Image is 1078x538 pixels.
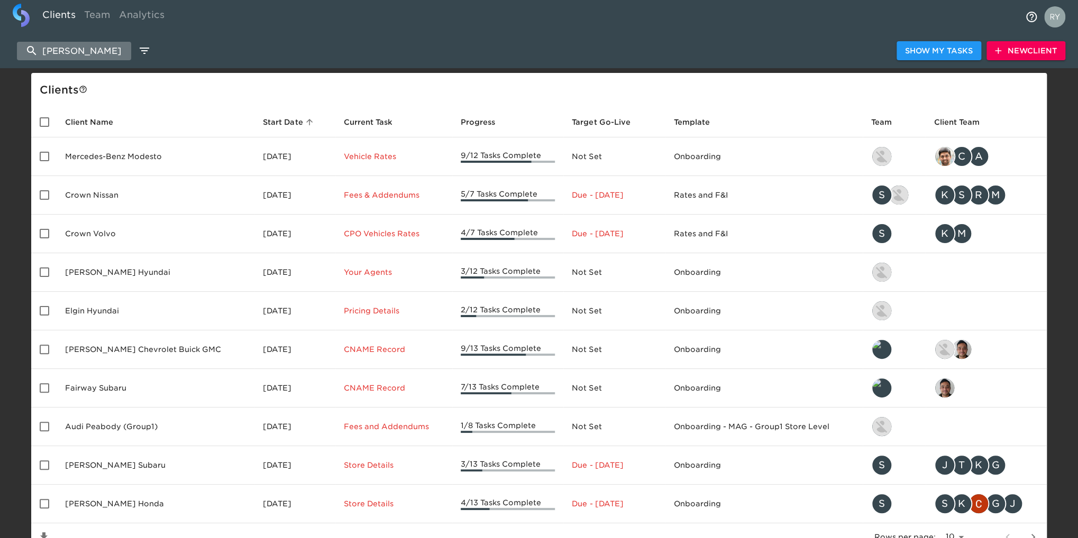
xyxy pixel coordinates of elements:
[254,407,335,446] td: [DATE]
[80,4,115,30] a: Team
[951,223,972,244] div: M
[38,4,80,30] a: Clients
[452,446,564,485] td: 3/13 Tasks Complete
[452,253,564,292] td: 3/12 Tasks Complete
[934,146,1038,167] div: sandeep@simplemnt.com, clayton.mandel@roadster.com, angelique.nurse@roadster.com
[934,454,1038,476] div: james.kurtenbach@schomp.com, tj.joyce@schomp.com, kevin.mand@schomp.com, george.lawton@schomp.com
[57,137,254,176] td: Mercedes-Benz Modesto
[665,446,863,485] td: Onboarding
[665,176,863,215] td: Rates and F&I
[934,223,955,244] div: K
[969,494,988,513] img: christopher.mccarthy@roadster.com
[344,498,444,509] p: Store Details
[254,253,335,292] td: [DATE]
[57,446,254,485] td: [PERSON_NAME] Subaru
[951,493,972,514] div: K
[934,339,1038,360] div: nikko.foster@roadster.com, sai@simplemnt.com
[344,421,444,432] p: Fees and Addendums
[57,292,254,330] td: Elgin Hyundai
[572,116,630,128] span: Calculated based on the start date and the duration of all Tasks contained in this Hub.
[665,137,863,176] td: Onboarding
[665,369,863,407] td: Onboarding
[65,116,127,128] span: Client Name
[889,185,908,205] img: austin@roadster.com
[254,330,335,369] td: [DATE]
[452,407,564,446] td: 1/8 Tasks Complete
[871,454,917,476] div: savannah@roadster.com
[57,485,254,523] td: [PERSON_NAME] Honda
[344,460,444,470] p: Store Details
[57,215,254,253] td: Crown Volvo
[57,369,254,407] td: Fairway Subaru
[872,301,891,320] img: kevin.lo@roadster.com
[934,223,1038,244] div: kwilson@crowncars.com, mcooley@crowncars.com
[905,44,973,58] span: Show My Tasks
[572,498,656,509] p: Due - [DATE]
[344,228,444,239] p: CPO Vehicles Rates
[344,344,444,355] p: CNAME Record
[934,377,1038,398] div: sai@simplemnt.com
[872,417,891,436] img: nikko.foster@roadster.com
[871,416,917,437] div: nikko.foster@roadster.com
[985,454,1006,476] div: G
[871,377,917,398] div: leland@roadster.com
[563,369,665,407] td: Not Set
[871,262,917,283] div: kevin.lo@roadster.com
[344,383,444,393] p: CNAME Record
[254,446,335,485] td: [DATE]
[934,493,955,514] div: S
[563,292,665,330] td: Not Set
[934,116,993,128] span: Client Team
[563,407,665,446] td: Not Set
[985,493,1006,514] div: G
[263,116,316,128] span: Start Date
[1019,4,1044,30] button: notifications
[452,292,564,330] td: 2/12 Tasks Complete
[79,85,87,94] svg: This is a list of all of your clients and clients shared with you
[665,407,863,446] td: Onboarding - MAG - Group1 Store Level
[968,146,989,167] div: A
[563,137,665,176] td: Not Set
[871,493,917,514] div: savannah@roadster.com
[254,137,335,176] td: [DATE]
[665,215,863,253] td: Rates and F&I
[872,263,891,282] img: kevin.lo@roadster.com
[871,116,906,128] span: Team
[452,215,564,253] td: 4/7 Tasks Complete
[665,253,863,292] td: Onboarding
[871,223,892,244] div: S
[968,184,989,206] div: R
[115,4,169,30] a: Analytics
[995,44,1057,58] span: New Client
[665,292,863,330] td: Onboarding
[57,176,254,215] td: Crown Nissan
[934,493,1038,514] div: scott.graves@schomp.com, kevin.mand@schomp.com, christopher.mccarthy@roadster.com, george.lawton@...
[934,454,955,476] div: J
[40,81,1043,98] div: Client s
[254,369,335,407] td: [DATE]
[871,493,892,514] div: S
[871,184,892,206] div: S
[968,454,989,476] div: K
[452,330,564,369] td: 9/13 Tasks Complete
[985,184,1006,206] div: M
[563,330,665,369] td: Not Set
[1002,493,1023,514] div: J
[57,407,254,446] td: Audi Peabody (Group1)
[951,454,972,476] div: T
[344,116,392,128] span: This is the next Task in this Hub that should be completed
[871,454,892,476] div: S
[952,340,971,359] img: sai@simplemnt.com
[871,184,917,206] div: savannah@roadster.com, austin@roadster.com
[935,340,954,359] img: nikko.foster@roadster.com
[452,137,564,176] td: 9/12 Tasks Complete
[871,146,917,167] div: kevin.lo@roadster.com
[344,116,406,128] span: Current Task
[135,42,153,60] button: edit
[57,330,254,369] td: [PERSON_NAME] Chevrolet Buick GMC
[665,330,863,369] td: Onboarding
[452,369,564,407] td: 7/13 Tasks Complete
[572,190,656,200] p: Due - [DATE]
[452,485,564,523] td: 4/13 Tasks Complete
[935,147,954,166] img: sandeep@simplemnt.com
